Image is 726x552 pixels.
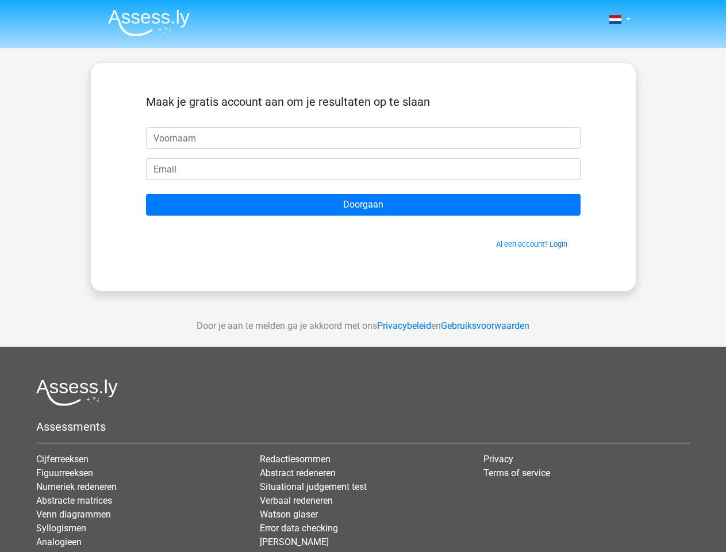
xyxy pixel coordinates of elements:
[260,454,331,465] a: Redactiesommen
[260,523,338,534] a: Error data checking
[260,467,336,478] a: Abstract redeneren
[36,379,118,406] img: Assessly logo
[146,127,581,149] input: Voornaam
[146,95,581,109] h5: Maak je gratis account aan om je resultaten op te slaan
[36,509,111,520] a: Venn diagrammen
[260,481,367,492] a: Situational judgement test
[260,495,333,506] a: Verbaal redeneren
[36,495,112,506] a: Abstracte matrices
[496,240,567,248] a: Al een account? Login
[146,158,581,180] input: Email
[260,509,318,520] a: Watson glaser
[36,454,89,465] a: Cijferreeksen
[108,9,190,36] img: Assessly
[36,523,86,534] a: Syllogismen
[377,320,431,331] a: Privacybeleid
[36,536,82,547] a: Analogieen
[36,420,690,434] h5: Assessments
[483,467,550,478] a: Terms of service
[441,320,529,331] a: Gebruiksvoorwaarden
[483,454,513,465] a: Privacy
[260,536,329,547] a: [PERSON_NAME]
[36,481,117,492] a: Numeriek redeneren
[146,194,581,216] input: Doorgaan
[36,467,93,478] a: Figuurreeksen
